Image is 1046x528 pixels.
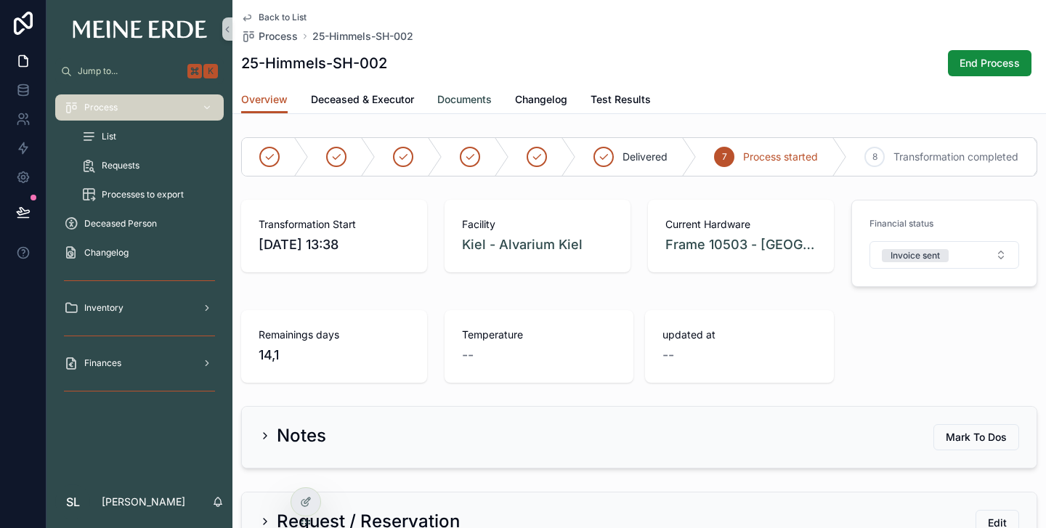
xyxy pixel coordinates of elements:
span: Mark To Dos [946,430,1007,444]
span: 14,1 [259,345,410,365]
iframe: Spotlight [1,70,28,96]
span: Inventory [84,302,123,314]
a: Process [241,29,298,44]
span: Deceased & Executor [311,92,414,107]
span: Overview [241,92,288,107]
h2: Notes [277,424,326,447]
button: End Process [948,50,1031,76]
a: Process [55,94,224,121]
span: Delivered [623,150,668,164]
span: Finances [84,357,121,369]
span: 8 [872,151,877,163]
span: Process [84,102,118,113]
span: Changelog [515,92,567,107]
a: Deceased & Executor [311,86,414,115]
span: Transformation Start [259,217,410,232]
span: Temperature [462,328,616,342]
img: App logo [73,20,207,38]
span: Process started [743,150,818,164]
span: Remainings days [259,328,410,342]
span: SL [66,493,80,511]
span: Back to List [259,12,307,23]
a: Back to List [241,12,307,23]
span: Process [259,29,298,44]
a: Changelog [515,86,567,115]
h1: 25-Himmels-SH-002 [241,53,387,73]
a: Requests [73,153,224,179]
span: End Process [960,56,1020,70]
div: scrollable content [46,84,232,421]
a: Changelog [55,240,224,266]
a: 25-Himmels-SH-002 [312,29,413,44]
span: Current Hardware [665,217,816,232]
span: Changelog [84,247,129,259]
span: Processes to export [102,189,184,200]
span: Deceased Person [84,218,157,230]
a: Inventory [55,295,224,321]
div: Invoice sent [891,249,940,262]
button: Select Button [869,241,1019,269]
span: Financial status [869,218,933,229]
button: Mark To Dos [933,424,1019,450]
span: 7 [722,151,727,163]
button: Jump to...K [55,58,224,84]
span: Test Results [591,92,651,107]
a: Kiel - Alvarium Kiel [462,235,583,255]
span: Jump to... [78,65,182,77]
span: -- [462,345,474,365]
span: [DATE] 13:38 [259,235,410,255]
a: List [73,123,224,150]
span: Requests [102,160,139,171]
a: Frame 10503 - [GEOGRAPHIC_DATA] - Alvarium [GEOGRAPHIC_DATA] [665,235,816,255]
span: Documents [437,92,492,107]
span: updated at [662,328,816,342]
a: Finances [55,350,224,376]
p: [PERSON_NAME] [102,495,185,509]
a: Processes to export [73,182,224,208]
span: List [102,131,116,142]
span: Facility [462,217,613,232]
a: Deceased Person [55,211,224,237]
a: Test Results [591,86,651,115]
a: Documents [437,86,492,115]
span: -- [662,345,674,365]
span: Transformation completed [893,150,1018,164]
span: K [205,65,216,77]
a: Overview [241,86,288,114]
